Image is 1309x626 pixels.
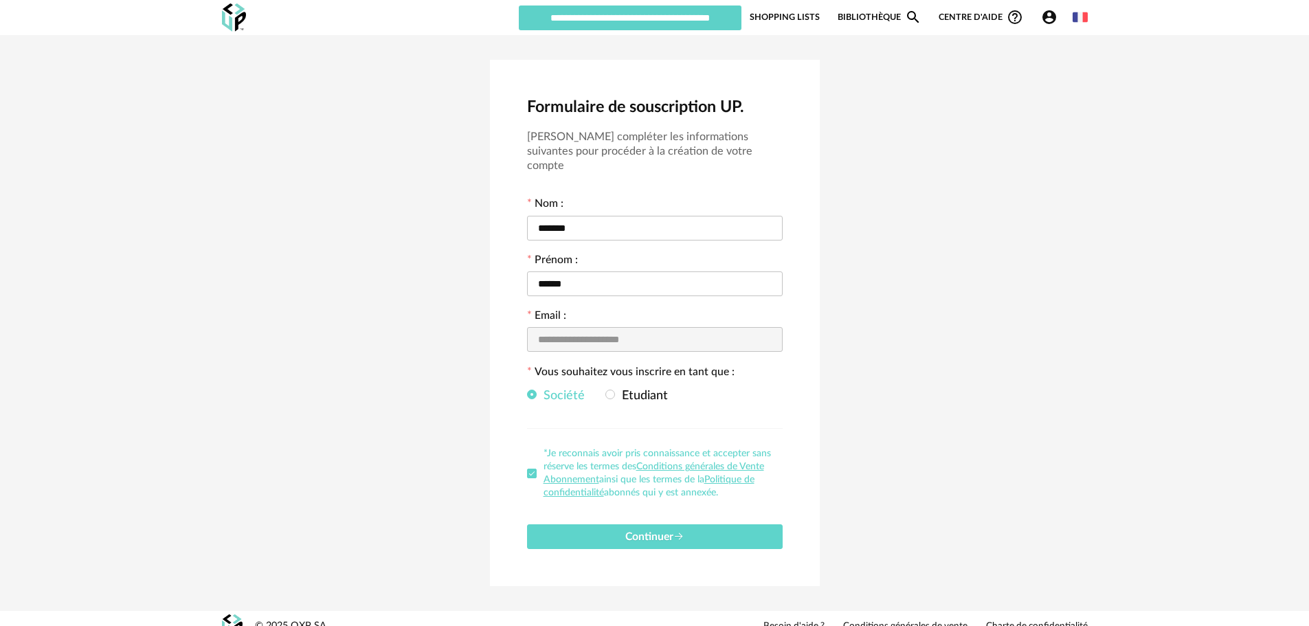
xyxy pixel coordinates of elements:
span: Magnify icon [905,9,921,25]
span: Help Circle Outline icon [1007,9,1023,25]
a: Conditions générales de Vente Abonnement [544,462,764,484]
label: Email : [527,311,566,324]
img: OXP [222,3,246,32]
span: Account Circle icon [1041,9,1058,25]
span: Account Circle icon [1041,9,1064,25]
h2: Formulaire de souscription UP. [527,97,783,118]
button: Continuer [527,524,783,550]
span: Centre d'aideHelp Circle Outline icon [939,9,1023,25]
label: Prénom : [527,255,578,269]
img: fr [1073,10,1088,25]
a: Politique de confidentialité [544,475,754,498]
h3: [PERSON_NAME] compléter les informations suivantes pour procéder à la création de votre compte [527,130,783,173]
a: Shopping Lists [750,4,820,30]
span: *Je reconnais avoir pris connaissance et accepter sans réserve les termes des ainsi que les terme... [544,449,771,498]
a: BibliothèqueMagnify icon [838,4,921,30]
span: Société [537,390,585,402]
span: Etudiant [615,390,668,402]
label: Vous souhaitez vous inscrire en tant que : [527,367,735,381]
span: Continuer [625,531,684,542]
label: Nom : [527,199,563,212]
